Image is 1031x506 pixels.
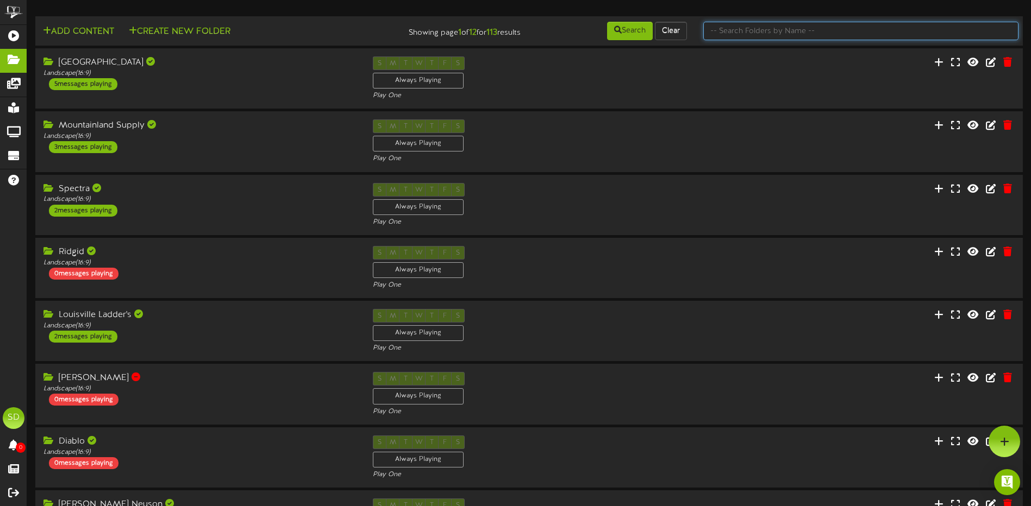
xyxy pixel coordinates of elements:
[43,119,357,132] div: Mountainland Supply
[486,28,497,37] strong: 113
[43,435,357,448] div: Diablo
[16,442,26,453] span: 0
[49,394,118,406] div: 0 messages playing
[373,136,464,151] div: Always Playing
[43,448,357,457] div: Landscape ( 16:9 )
[373,281,686,290] div: Play One
[40,25,117,39] button: Add Content
[43,69,357,78] div: Landscape ( 16:9 )
[3,407,24,429] div: SD
[49,205,117,217] div: 2 messages playing
[43,384,357,394] div: Landscape ( 16:9 )
[373,73,464,88] div: Always Playing
[373,91,686,100] div: Play One
[43,321,357,331] div: Landscape ( 16:9 )
[373,199,464,215] div: Always Playing
[373,470,686,479] div: Play One
[655,22,687,40] button: Clear
[469,28,477,37] strong: 12
[373,344,686,353] div: Play One
[373,452,464,467] div: Always Playing
[373,218,686,227] div: Play One
[49,78,117,90] div: 5 messages playing
[373,262,464,278] div: Always Playing
[49,457,118,469] div: 0 messages playing
[363,21,529,39] div: Showing page of for results
[373,154,686,163] div: Play One
[49,141,117,153] div: 3 messages playing
[43,258,357,268] div: Landscape ( 16:9 )
[49,331,117,343] div: 2 messages playing
[43,132,357,141] div: Landscape ( 16:9 )
[703,22,1018,40] input: -- Search Folders by Name --
[126,25,234,39] button: Create New Folder
[43,56,357,69] div: [GEOGRAPHIC_DATA]
[373,388,464,404] div: Always Playing
[43,195,357,204] div: Landscape ( 16:9 )
[458,28,461,37] strong: 1
[43,309,357,321] div: Louisville Ladder's
[43,183,357,195] div: Spectra
[607,22,653,40] button: Search
[994,469,1020,495] div: Open Intercom Messenger
[373,325,464,341] div: Always Playing
[49,268,118,280] div: 0 messages playing
[373,407,686,416] div: Play One
[43,246,357,258] div: Ridgid
[43,372,357,384] div: [PERSON_NAME]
